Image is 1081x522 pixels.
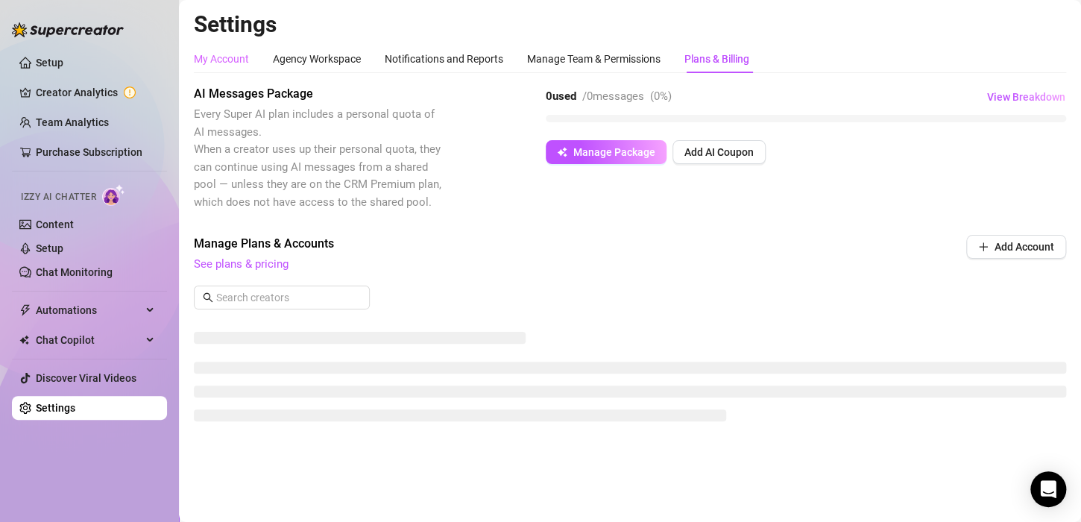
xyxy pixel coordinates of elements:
div: Plans & Billing [684,51,749,67]
span: Manage Plans & Accounts [194,235,865,253]
button: Add AI Coupon [672,140,766,164]
a: Creator Analytics exclamation-circle [36,81,155,104]
span: Automations [36,298,142,322]
span: / 0 messages [582,89,644,103]
input: Search creators [216,289,349,306]
span: Manage Package [573,146,655,158]
span: plus [978,242,989,252]
span: AI Messages Package [194,85,444,103]
span: Add Account [995,241,1054,253]
div: My Account [194,51,249,67]
div: Notifications and Reports [385,51,503,67]
a: Chat Monitoring [36,266,113,278]
span: thunderbolt [19,304,31,316]
a: Setup [36,242,63,254]
h2: Settings [194,10,1066,39]
span: Every Super AI plan includes a personal quota of AI messages. When a creator uses up their person... [194,107,441,209]
a: Content [36,218,74,230]
div: Agency Workspace [273,51,361,67]
div: Open Intercom Messenger [1030,471,1066,507]
a: Settings [36,402,75,414]
button: View Breakdown [986,85,1066,109]
span: Add AI Coupon [684,146,754,158]
img: logo-BBDzfeDw.svg [12,22,124,37]
a: Discover Viral Videos [36,372,136,384]
img: Chat Copilot [19,335,29,345]
a: Purchase Subscription [36,146,142,158]
span: search [203,292,213,303]
span: Chat Copilot [36,328,142,352]
a: Setup [36,57,63,69]
div: Manage Team & Permissions [527,51,661,67]
span: ( 0 %) [650,89,672,103]
button: Manage Package [546,140,666,164]
span: Izzy AI Chatter [21,190,96,204]
button: Add Account [966,235,1066,259]
img: AI Chatter [102,184,125,206]
strong: 0 used [546,89,576,103]
span: View Breakdown [987,91,1065,103]
a: Team Analytics [36,116,109,128]
a: See plans & pricing [194,257,289,271]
